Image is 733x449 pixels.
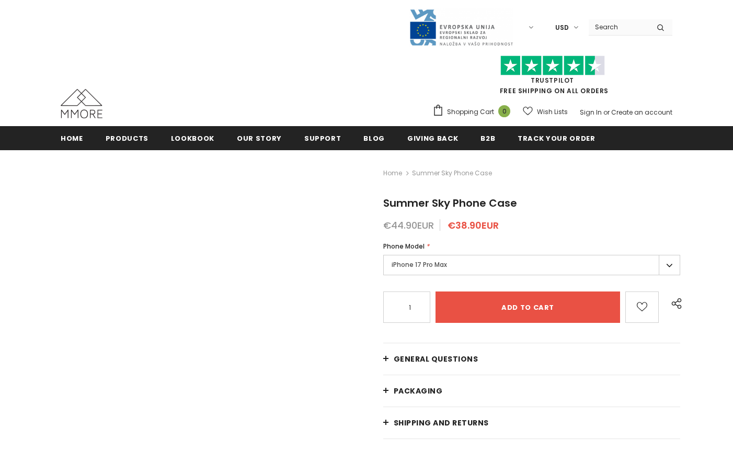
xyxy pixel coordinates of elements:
[171,133,214,143] span: Lookbook
[498,105,510,117] span: 0
[409,23,513,31] a: Javni Razpis
[603,108,610,117] span: or
[304,126,341,150] a: support
[106,133,148,143] span: Products
[237,126,282,150] a: Our Story
[448,219,499,232] span: €38.90EUR
[500,55,605,76] img: Trust Pilot Stars
[480,126,495,150] a: B2B
[383,167,402,179] a: Home
[394,354,478,364] span: General Questions
[237,133,282,143] span: Our Story
[611,108,672,117] a: Create an account
[61,126,83,150] a: Home
[518,133,595,143] span: Track your order
[412,167,492,179] span: Summer Sky Phone Case
[432,104,516,120] a: Shopping Cart 0
[523,103,568,121] a: Wish Lists
[363,126,385,150] a: Blog
[447,107,494,117] span: Shopping Cart
[383,343,680,375] a: General Questions
[304,133,341,143] span: support
[383,407,680,439] a: Shipping and returns
[407,133,458,143] span: Giving back
[61,133,83,143] span: Home
[394,386,443,396] span: PACKAGING
[383,255,680,275] label: iPhone 17 Pro Max
[61,89,102,118] img: MMORE Cases
[383,242,425,251] span: Phone Model
[409,8,513,47] img: Javni Razpis
[394,418,489,428] span: Shipping and returns
[531,76,574,85] a: Trustpilot
[580,108,602,117] a: Sign In
[589,19,649,35] input: Search Site
[432,60,672,95] span: FREE SHIPPING ON ALL ORDERS
[171,126,214,150] a: Lookbook
[383,219,434,232] span: €44.90EUR
[555,23,569,33] span: USD
[537,107,568,117] span: Wish Lists
[407,126,458,150] a: Giving back
[436,291,620,323] input: Add to cart
[106,126,148,150] a: Products
[518,126,595,150] a: Track your order
[383,375,680,407] a: PACKAGING
[480,133,495,143] span: B2B
[363,133,385,143] span: Blog
[383,196,517,210] span: Summer Sky Phone Case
